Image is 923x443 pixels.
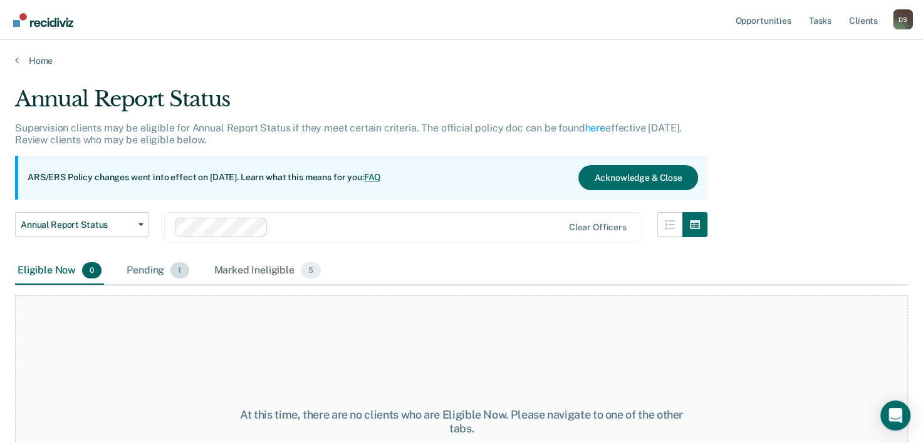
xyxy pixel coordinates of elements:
div: Clear officers [569,222,627,233]
a: here [585,122,605,134]
span: 5 [301,262,321,278]
div: Open Intercom Messenger [880,400,910,430]
div: At this time, there are no clients who are Eligible Now. Please navigate to one of the other tabs. [239,408,685,435]
span: 0 [82,262,102,278]
div: Marked Ineligible5 [212,257,324,285]
p: Supervision clients may be eligible for Annual Report Status if they meet certain criteria. The o... [15,122,682,146]
p: ARS/ERS Policy changes went into effect on [DATE]. Learn what this means for you: [28,171,381,184]
span: 1 [170,262,189,278]
div: Eligible Now0 [15,257,104,285]
button: Annual Report Status [15,212,149,237]
a: Home [15,55,908,66]
img: Recidiviz [13,13,73,27]
div: Annual Report Status [15,86,707,122]
span: Annual Report Status [21,220,133,230]
div: Pending1 [124,257,191,285]
div: D S [893,9,913,29]
a: FAQ [364,172,382,182]
button: Profile dropdown button [893,9,913,29]
button: Acknowledge & Close [578,165,697,190]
